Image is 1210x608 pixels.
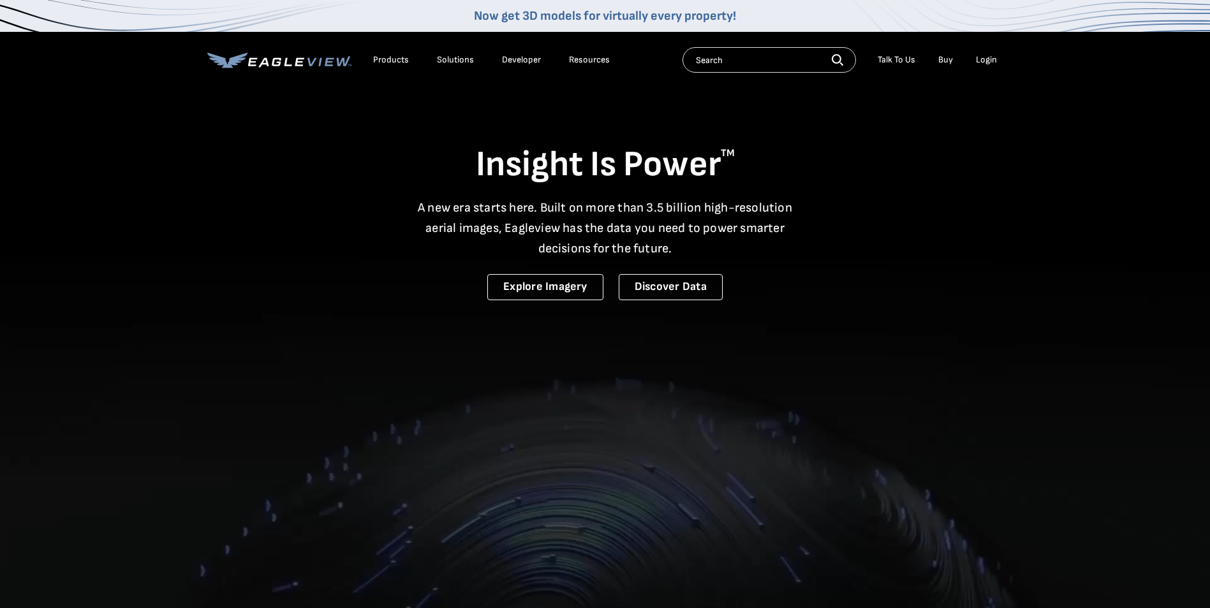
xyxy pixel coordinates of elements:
[619,274,723,300] a: Discover Data
[569,54,610,66] div: Resources
[373,54,409,66] div: Products
[976,54,997,66] div: Login
[682,47,856,73] input: Search
[437,54,474,66] div: Solutions
[207,143,1003,187] h1: Insight Is Power
[938,54,953,66] a: Buy
[721,147,735,159] sup: TM
[487,274,603,300] a: Explore Imagery
[502,54,541,66] a: Developer
[410,198,801,259] p: A new era starts here. Built on more than 3.5 billion high-resolution aerial images, Eagleview ha...
[878,54,915,66] div: Talk To Us
[474,8,736,24] a: Now get 3D models for virtually every property!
